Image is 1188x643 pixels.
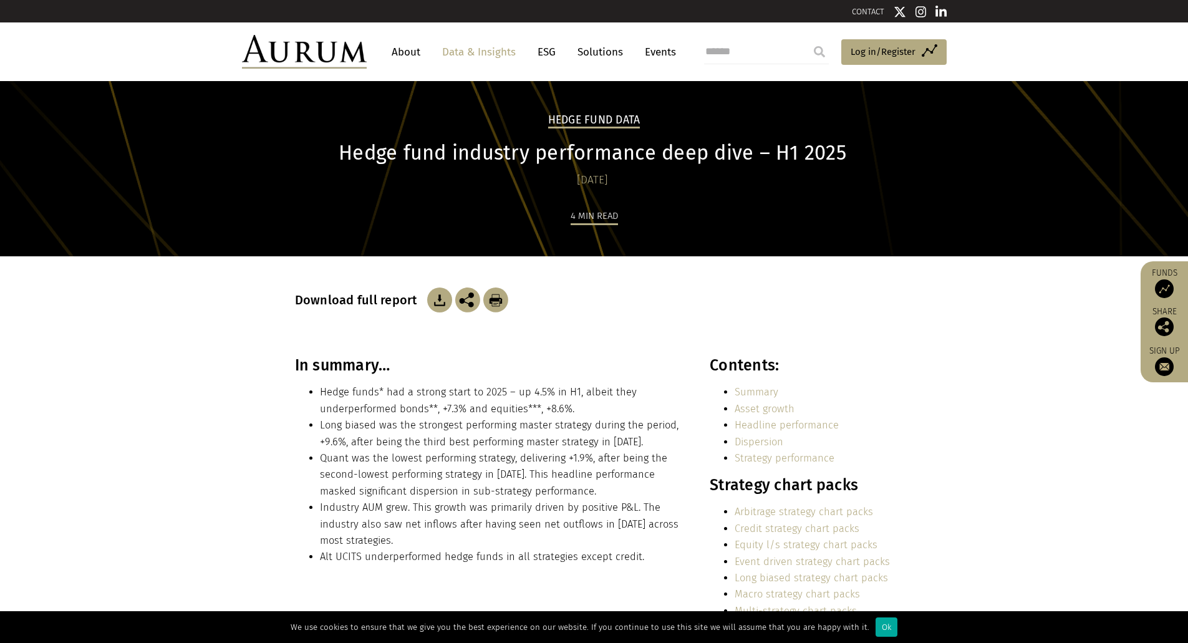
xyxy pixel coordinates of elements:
[1155,317,1174,336] img: Share this post
[735,605,857,617] a: Multi-strategy chart packs
[548,114,640,128] h2: Hedge Fund Data
[851,44,915,59] span: Log in/Register
[735,588,860,600] a: Macro strategy chart packs
[852,7,884,16] a: CONTACT
[735,523,859,534] a: Credit strategy chart packs
[735,539,877,551] a: Equity l/s strategy chart packs
[735,386,778,398] a: Summary
[639,41,676,64] a: Events
[807,39,832,64] input: Submit
[841,39,947,65] a: Log in/Register
[710,356,890,375] h3: Contents:
[571,41,629,64] a: Solutions
[935,6,947,18] img: Linkedin icon
[320,500,683,549] li: Industry AUM grew. This growth was primarily driven by positive P&L. The industry also saw net in...
[320,417,683,450] li: Long biased was the strongest performing master strategy during the period, +9.6%, after being th...
[710,476,890,495] h3: Strategy chart packs
[876,617,897,637] div: Ok
[295,292,424,307] h3: Download full report
[735,436,783,448] a: Dispersion
[1147,346,1182,376] a: Sign up
[295,356,683,375] h3: In summary…
[455,288,480,312] img: Share this post
[735,419,839,431] a: Headline performance
[385,41,427,64] a: About
[295,172,891,189] div: [DATE]
[735,556,890,568] a: Event driven strategy chart packs
[735,452,834,464] a: Strategy performance
[735,403,794,415] a: Asset growth
[242,35,367,69] img: Aurum
[320,384,683,417] li: Hedge funds* had a strong start to 2025 – up 4.5% in H1, albeit they underperformed bonds**, +7.3...
[1155,279,1174,298] img: Access Funds
[531,41,562,64] a: ESG
[436,41,522,64] a: Data & Insights
[735,506,873,518] a: Arbitrage strategy chart packs
[915,6,927,18] img: Instagram icon
[571,208,618,225] div: 4 min read
[320,549,683,565] li: Alt UCITS underperformed hedge funds in all strategies except credit.
[894,6,906,18] img: Twitter icon
[295,141,891,165] h1: Hedge fund industry performance deep dive – H1 2025
[320,450,683,500] li: Quant was the lowest performing strategy, delivering +1.9%, after being the second-lowest perform...
[735,572,888,584] a: Long biased strategy chart packs
[1147,307,1182,336] div: Share
[483,288,508,312] img: Download Article
[1147,268,1182,298] a: Funds
[427,288,452,312] img: Download Article
[1155,357,1174,376] img: Sign up to our newsletter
